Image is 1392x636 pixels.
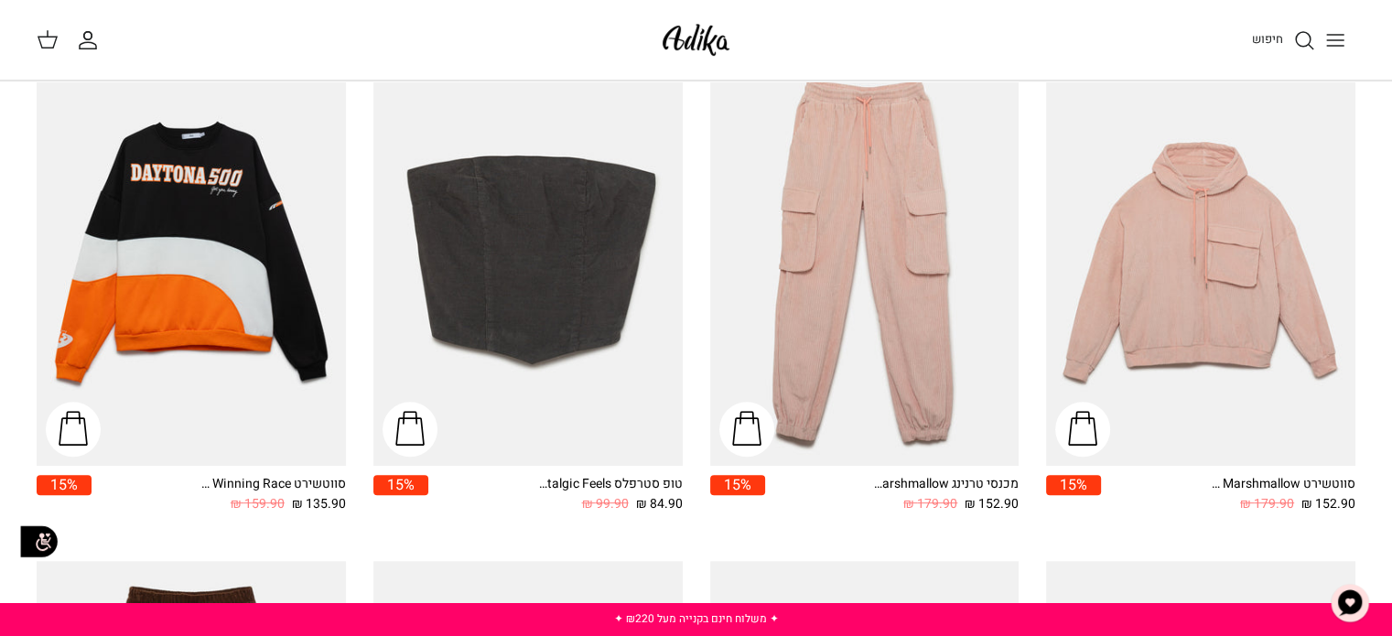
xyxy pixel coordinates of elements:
a: ✦ משלוח חינם בקנייה מעל ₪220 ✦ [613,610,778,627]
a: 15% [1046,475,1101,514]
span: 159.90 ₪ [231,494,285,514]
a: מכנסי טרנינג Walking On Marshmallow [710,54,1020,466]
span: 152.90 ₪ [1301,494,1355,514]
button: Toggle menu [1315,20,1355,60]
button: צ'אט [1322,576,1377,631]
span: 15% [37,475,92,494]
a: סווטשירט Walking On Marshmallow 152.90 ₪ 179.90 ₪ [1101,475,1355,514]
div: סווטשירט Winning Race אוברסייז [200,475,346,494]
div: טופ סטרפלס Nostalgic Feels קורדרוי [536,475,683,494]
a: 15% [37,475,92,514]
a: סווטשירט Winning Race אוברסייז [37,54,346,466]
a: מכנסי טרנינג Walking On Marshmallow 152.90 ₪ 179.90 ₪ [765,475,1020,514]
span: 15% [373,475,428,494]
span: 179.90 ₪ [903,494,957,514]
a: חיפוש [1252,29,1315,51]
a: 15% [710,475,765,514]
div: מכנסי טרנינג Walking On Marshmallow [872,475,1019,494]
a: סווטשירט Walking On Marshmallow [1046,54,1355,466]
img: Adika IL [657,18,735,61]
div: סווטשירט Walking On Marshmallow [1209,475,1355,494]
span: 84.90 ₪ [636,494,683,514]
a: טופ סטרפלס Nostalgic Feels קורדרוי 84.90 ₪ 99.90 ₪ [428,475,683,514]
a: 15% [373,475,428,514]
span: 135.90 ₪ [292,494,346,514]
span: 15% [710,475,765,494]
span: 152.90 ₪ [965,494,1019,514]
span: חיפוש [1252,30,1283,48]
span: 99.90 ₪ [582,494,629,514]
a: החשבון שלי [77,29,106,51]
span: 15% [1046,475,1101,494]
a: טופ סטרפלס Nostalgic Feels קורדרוי [373,54,683,466]
img: accessibility_icon02.svg [14,516,64,566]
a: סווטשירט Winning Race אוברסייז 135.90 ₪ 159.90 ₪ [92,475,346,514]
span: 179.90 ₪ [1240,494,1294,514]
